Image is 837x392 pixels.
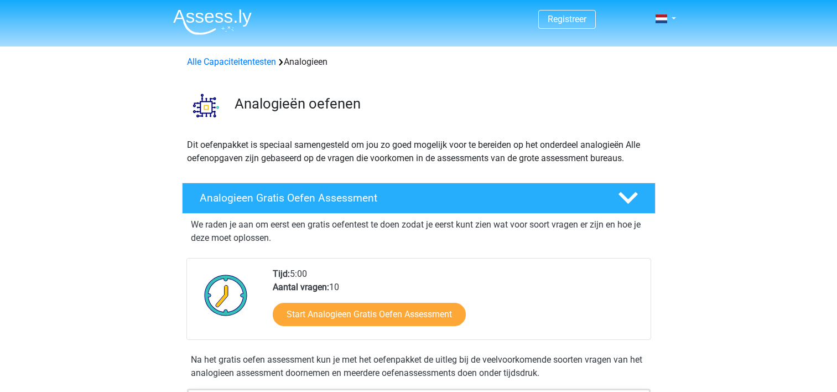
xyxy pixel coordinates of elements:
div: Analogieen [183,55,655,69]
b: Aantal vragen: [273,282,329,292]
a: Start Analogieen Gratis Oefen Assessment [273,303,466,326]
div: 5:00 10 [264,267,650,339]
div: Na het gratis oefen assessment kun je met het oefenpakket de uitleg bij de veelvoorkomende soorte... [186,353,651,380]
p: We raden je aan om eerst een gratis oefentest te doen zodat je eerst kunt zien wat voor soort vra... [191,218,647,245]
a: Alle Capaciteitentesten [187,56,276,67]
h3: Analogieën oefenen [235,95,647,112]
img: analogieen [183,82,230,129]
h4: Analogieen Gratis Oefen Assessment [200,192,600,204]
a: Analogieen Gratis Oefen Assessment [178,183,660,214]
img: Klok [198,267,254,323]
b: Tijd: [273,269,290,279]
img: Assessly [173,9,252,35]
p: Dit oefenpakket is speciaal samengesteld om jou zo goed mogelijk voor te bereiden op het onderdee... [187,138,651,165]
a: Registreer [548,14,586,24]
